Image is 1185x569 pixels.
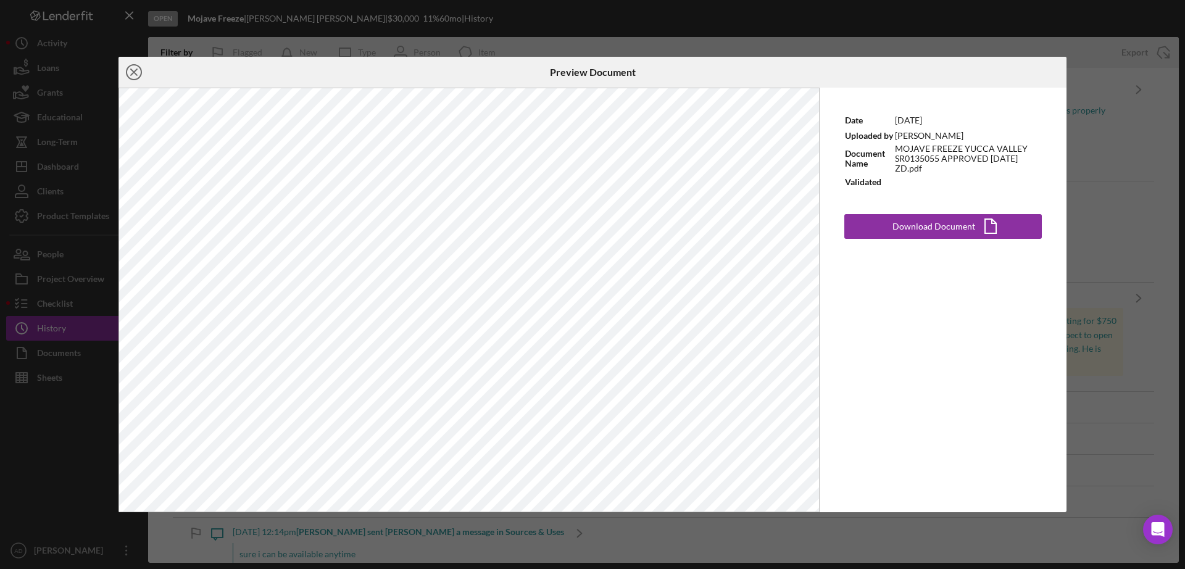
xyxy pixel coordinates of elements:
b: Validated [845,177,881,187]
button: Download Document [844,214,1042,239]
td: MOJAVE FREEZE YUCCA VALLEY SR0135055 APPROVED [DATE] ZD.pdf [894,143,1042,174]
b: Document Name [845,148,885,168]
div: Download Document [892,214,975,239]
b: Uploaded by [845,130,893,141]
b: Date [845,115,863,125]
td: [DATE] [894,112,1042,128]
div: Open Intercom Messenger [1143,515,1173,544]
td: [PERSON_NAME] [894,128,1042,143]
h6: Preview Document [550,67,636,78]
